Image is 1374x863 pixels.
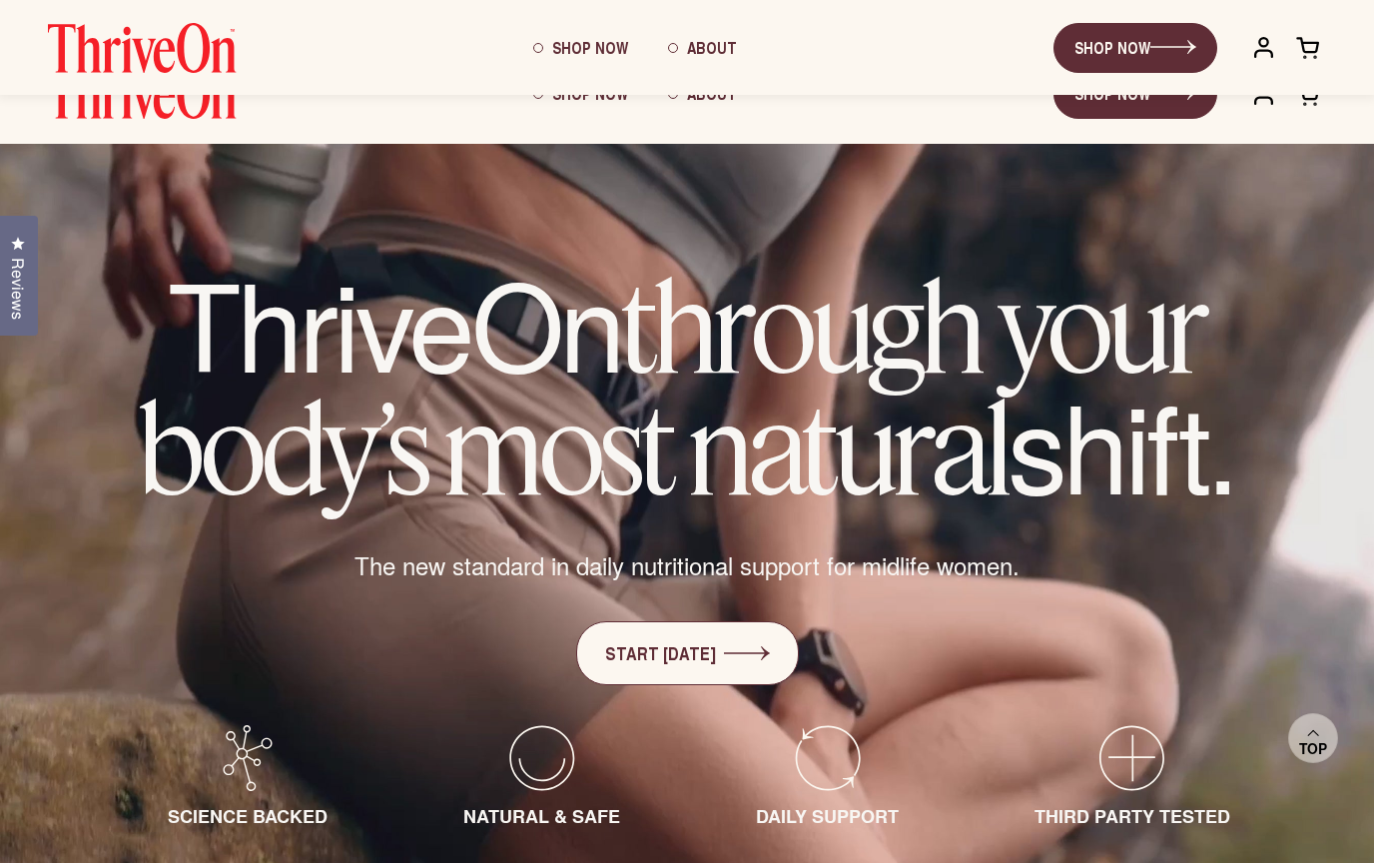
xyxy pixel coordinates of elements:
h1: ThriveOn shift. [88,264,1286,508]
span: Reviews [5,258,31,320]
span: Shop Now [552,36,628,59]
span: DAILY SUPPORT [756,803,899,829]
span: About [687,36,737,59]
span: The new standard in daily nutritional support for midlife women. [354,548,1020,582]
a: About [648,21,757,75]
a: SHOP NOW [1053,23,1217,73]
span: THIRD PARTY TESTED [1034,803,1230,829]
em: through your body’s most natural [140,252,1206,525]
span: SCIENCE BACKED [168,803,328,829]
span: Top [1299,740,1327,758]
span: NATURAL & SAFE [463,803,620,829]
a: Shop Now [513,21,648,75]
a: START [DATE] [576,621,799,685]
